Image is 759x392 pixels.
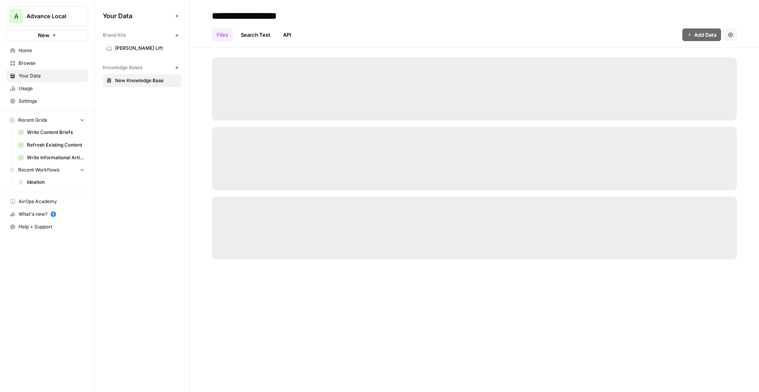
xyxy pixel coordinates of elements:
span: Help + Support [19,223,85,230]
button: New [6,29,88,41]
a: Your Data [6,70,88,82]
a: Write Content Briefs [15,126,88,139]
span: Knowledge Bases [103,64,142,71]
a: Files [212,28,233,41]
span: Write Informational Article [27,154,85,161]
button: Workspace: Advance Local [6,6,88,26]
span: Usage [19,85,85,92]
a: Write Informational Article [15,151,88,164]
span: Settings [19,98,85,105]
span: Your Data [103,11,172,21]
span: Your Data [19,72,85,79]
a: 5 [51,211,56,217]
a: Refresh Existing Content [15,139,88,151]
span: Recent Workflows [18,166,59,173]
span: Refresh Existing Content [27,141,85,149]
a: AirOps Academy [6,195,88,208]
button: Add Data [682,28,721,41]
span: Recent Grids [18,117,47,124]
span: Add Data [694,31,716,39]
a: API [278,28,296,41]
a: Browse [6,57,88,70]
a: Search Test [236,28,275,41]
button: Recent Workflows [6,164,88,176]
span: New Knowledge Base [115,77,178,84]
span: AirOps Academy [19,198,85,205]
span: Brand Kits [103,32,126,39]
a: Usage [6,82,88,95]
a: [PERSON_NAME] Lift [103,42,181,55]
text: 5 [52,212,54,216]
span: [PERSON_NAME] Lift [115,45,178,52]
a: Settings [6,95,88,107]
span: Home [19,47,85,54]
span: New [38,31,49,39]
button: Help + Support [6,220,88,233]
button: What's new? 5 [6,208,88,220]
button: Recent Grids [6,114,88,126]
a: New Knowledge Base [103,74,181,87]
a: Home [6,44,88,57]
div: What's new? [7,208,88,220]
span: Write Content Briefs [27,129,85,136]
a: Ideation [15,176,88,188]
span: Advance Local [26,12,74,20]
span: Browse [19,60,85,67]
span: A [14,11,19,21]
span: Ideation [27,179,85,186]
